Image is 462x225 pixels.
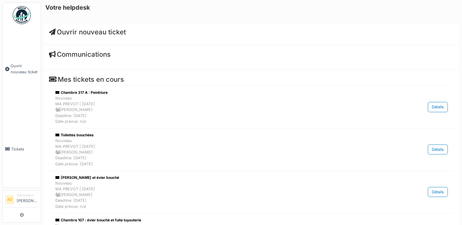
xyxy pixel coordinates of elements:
div: Demandeur [17,193,38,198]
li: AD [5,195,14,204]
a: [PERSON_NAME] et évier bouché NouveauMA PREVOT | [DATE] [PERSON_NAME]Deadline: [DATE]Date prévue:... [54,173,449,211]
li: [PERSON_NAME] [17,193,38,206]
a: AD Demandeur[PERSON_NAME] [5,193,38,208]
div: [PERSON_NAME] et évier bouché [55,175,385,180]
div: Détails [428,144,448,154]
h6: Votre helpdesk [45,4,90,11]
div: Nouveau MA PREVOT | [DATE] [PERSON_NAME] Deadline: [DATE] Date prévue: [DATE] [55,138,385,167]
a: Ouvrir nouveau ticket [3,27,41,110]
div: Toilettes bouchées [55,132,385,138]
div: Nouveau MA PREVOT | [DATE] [PERSON_NAME] Deadline: [DATE] Date prévue: n/a [55,95,385,124]
div: Chambre 107 : évier bouché et fuite tuyauterie [55,217,385,223]
img: Badge_color-CXgf-gQk.svg [13,6,31,24]
h4: Mes tickets en cours [49,75,454,83]
a: Chambre 317 A : Peinbture NouveauMA PREVOT | [DATE] [PERSON_NAME]Deadline: [DATE]Date prévue: n/a... [54,88,449,126]
div: Chambre 317 A : Peinbture [55,90,385,95]
div: Détails [428,102,448,112]
span: Ouvrir nouveau ticket [11,63,38,74]
div: Détails [428,187,448,197]
div: Nouveau MA PREVOT | [DATE] [PERSON_NAME] Deadline: [DATE] Date prévue: n/a [55,180,385,209]
a: Ouvrir nouveau ticket [49,28,126,36]
span: Tickets [11,146,38,152]
a: Toilettes bouchées NouveauMA PREVOT | [DATE] [PERSON_NAME]Deadline: [DATE]Date prévue: [DATE] Dét... [54,131,449,168]
h4: Communications [49,50,454,58]
a: Tickets [3,110,41,188]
